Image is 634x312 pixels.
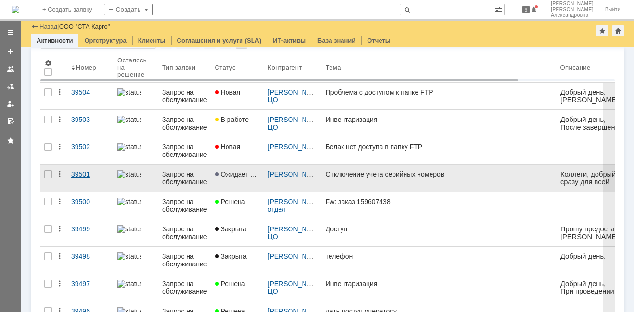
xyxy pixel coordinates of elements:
[26,258,32,266] span: el
[26,150,32,158] span: el
[23,127,50,134] span: stacargo
[162,88,207,104] div: Запрос на обслуживание
[67,83,114,109] a: 39504
[76,64,97,71] div: Номер
[114,219,158,246] a: statusbar-100 (1).png
[158,219,211,246] a: Запрос на обслуживание
[158,274,211,301] a: Запрос на обслуживание
[56,88,63,96] div: Действия
[114,53,158,83] th: Осталось на решение
[56,280,63,288] div: Действия
[117,252,141,260] img: statusbar-100 (1).png
[52,100,54,108] span: .
[322,110,557,137] a: Инвентаризация
[56,252,63,260] div: Действия
[162,116,207,131] div: Запрос на обслуживание
[7,161,42,188] img: download
[6,95,49,103] span: Оф. тел.: +
[21,127,58,134] span: .
[25,155,28,162] span: e
[215,88,241,96] span: Новая
[84,216,86,224] span: .
[326,64,342,71] div: Тема
[48,216,50,224] span: t
[326,252,553,260] div: телефон
[268,170,323,178] a: [PERSON_NAME]
[27,214,47,222] span: . Тел.
[56,198,63,205] div: Действия
[322,274,557,301] a: Инвентаризация
[162,64,195,71] div: Тип заявки
[322,219,557,246] a: Доступ
[13,201,15,209] span: -
[4,128,89,144] span: тел.: [PHONE_NUMBER] (доб. 801 или 802)
[268,88,397,104] a: [GEOGRAPHIC_DATA] ЦО
[268,280,323,288] a: [PERSON_NAME]
[211,110,264,137] a: В работе
[6,168,87,184] span: 7(4852)637-120 вн. 1201
[68,119,75,127] span: ru
[6,260,51,267] span: С уважением,
[19,38,32,46] span: FTP
[114,165,158,192] a: statusbar-100 (1).png
[211,247,264,274] a: Закрыта
[268,143,323,151] a: [PERSON_NAME]
[67,165,114,192] a: 39501
[6,184,69,200] span: Сот. тел.: [PHONE_NUMBER]
[23,127,58,134] a: stacargo.ru
[326,280,553,288] div: Инвентаризация
[268,116,323,123] a: [PERSON_NAME]
[6,292,79,308] span: ОП г. [GEOGRAPHIC_DATA]
[138,37,165,44] a: Клиенты
[4,80,88,95] span: Оператор группы учета ООО “СТА КАРГО”
[52,127,58,134] span: ru
[30,153,32,160] span: .
[117,198,141,205] img: statusbar-100 (1).png
[326,143,553,151] div: Белак нет доступа в папку FTP
[59,23,110,30] div: ООО "СТА Карго"
[67,247,114,274] a: 39498
[77,153,89,160] span: com
[48,153,50,160] span: -
[114,137,158,164] a: statusbar-100 (1).png
[162,252,207,268] div: Запрос на обслуживание
[46,216,48,224] span: .
[117,280,141,288] img: statusbar-100 (1).png
[56,143,63,151] div: Действия
[114,110,158,137] a: statusbar-100 (1).png
[50,127,52,134] span: .
[6,111,107,119] span: Сот. тел.: [PHONE_NUMBER]
[52,108,65,115] span: com
[6,276,89,284] span: Оператор группы учёта
[6,119,39,127] a: bubkin.k@
[63,186,71,193] span: @
[268,252,323,260] a: [PERSON_NAME]
[158,137,211,164] a: Запрос на обслуживание
[162,225,207,240] div: Запрос на обслуживание
[58,186,60,193] span: .
[55,108,61,115] span: ru
[56,225,63,233] div: Действия
[158,110,211,137] a: Запрос на обслуживание
[268,64,304,71] div: Контрагент
[60,155,62,162] span: .
[6,127,21,134] span: www
[16,198,74,205] span: [PHONE_NUMBER]
[3,113,18,129] a: Мои согласования
[6,87,99,95] span: ОП г. [GEOGRAPHIC_DATA]
[322,53,557,83] th: Тема
[560,64,591,71] div: Описание
[23,155,25,162] span: .
[67,137,114,164] a: 39502
[322,83,557,109] a: Проблема с доступом к папке FTP
[3,44,18,60] a: Создать заявку
[268,116,397,131] a: [GEOGRAPHIC_DATA] ЦО
[67,219,114,246] a: 39499
[551,1,594,7] span: [PERSON_NAME]
[4,153,30,160] span: yakovleva
[14,108,25,115] i: @
[24,258,26,266] span: .
[50,169,101,177] span: [DOMAIN_NAME]
[50,108,52,115] span: .
[215,225,247,233] span: Закрыта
